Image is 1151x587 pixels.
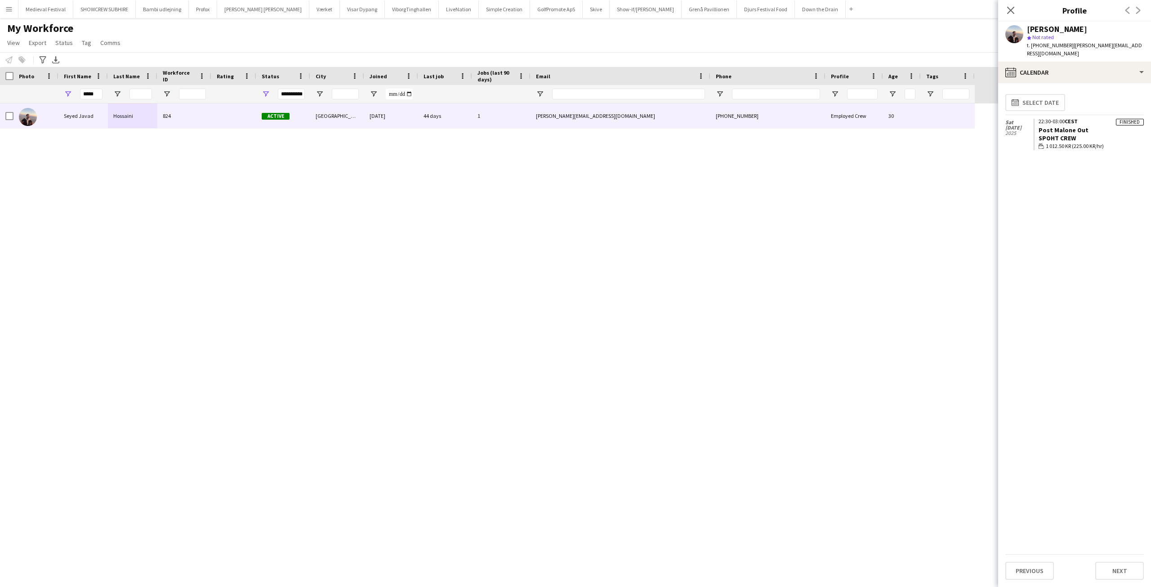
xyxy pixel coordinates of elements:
span: Photo [19,73,34,80]
button: Medieval Festival [18,0,73,18]
input: Workforce ID Filter Input [179,89,206,99]
div: Employed Crew [825,103,883,128]
span: Export [29,39,46,47]
input: Last Name Filter Input [129,89,152,99]
span: Joined [370,73,387,80]
button: Visar Dypang [340,0,385,18]
button: Open Filter Menu [888,90,897,98]
img: Seyed Javad Hossaini [19,108,37,126]
button: LiveNation [439,0,479,18]
div: [DATE] [364,103,418,128]
span: Phone [716,73,732,80]
span: Last Name [113,73,140,80]
span: Tag [82,39,91,47]
span: Profile [831,73,849,80]
input: Tags Filter Input [942,89,969,99]
div: 1 [472,103,531,128]
button: Open Filter Menu [262,90,270,98]
div: [PHONE_NUMBER] [710,103,825,128]
button: GolfPromote ApS [530,0,583,18]
a: Comms [97,37,124,49]
div: [GEOGRAPHIC_DATA] [310,103,364,128]
button: Select date [1005,94,1065,111]
button: Bambi udlejning [136,0,189,18]
span: View [7,39,20,47]
span: Workforce ID [163,69,195,83]
span: City [316,73,326,80]
span: CEST [1065,118,1078,125]
button: Djurs Festival Food [737,0,795,18]
span: Status [55,39,73,47]
div: Spoht Crew [1039,134,1144,142]
span: Tags [926,73,938,80]
span: Email [536,73,550,80]
a: Status [52,37,76,49]
span: My Workforce [7,22,73,35]
button: Show-if/[PERSON_NAME] [610,0,682,18]
button: Open Filter Menu [716,90,724,98]
span: Age [888,73,898,80]
button: Next [1095,562,1144,580]
div: 30 [883,103,921,128]
button: Open Filter Menu [64,90,72,98]
span: Not rated [1032,34,1054,40]
a: Tag [78,37,95,49]
span: | [PERSON_NAME][EMAIL_ADDRESS][DOMAIN_NAME] [1027,42,1142,57]
button: Open Filter Menu [926,90,934,98]
input: Joined Filter Input [386,89,413,99]
button: Simple Creation [479,0,530,18]
input: Profile Filter Input [847,89,878,99]
span: t. [PHONE_NUMBER] [1027,42,1074,49]
button: Open Filter Menu [831,90,839,98]
span: Comms [100,39,120,47]
input: Phone Filter Input [732,89,820,99]
span: Rating [217,73,234,80]
app-action-btn: Advanced filters [37,54,48,65]
button: ViborgTinghallen [385,0,439,18]
div: [PERSON_NAME][EMAIL_ADDRESS][DOMAIN_NAME] [531,103,710,128]
div: Seyed Javad [58,103,108,128]
span: [DATE] [1005,125,1033,130]
button: Open Filter Menu [536,90,544,98]
span: Sat [1005,120,1033,125]
span: 2025 [1005,130,1033,136]
a: View [4,37,23,49]
button: Grenå Pavillionen [682,0,737,18]
button: SHOWCREW SUBHIRE [73,0,136,18]
button: Profox [189,0,217,18]
a: Post Malone Out [1039,126,1089,134]
input: Email Filter Input [552,89,705,99]
span: Last job [424,73,444,80]
div: 44 days [418,103,472,128]
button: [PERSON_NAME] [PERSON_NAME] [217,0,309,18]
button: Previous [1005,562,1054,580]
app-action-btn: Export XLSX [50,54,61,65]
div: Finished [1116,119,1144,125]
a: Export [25,37,50,49]
input: Age Filter Input [905,89,915,99]
span: Jobs (last 90 days) [477,69,514,83]
button: Open Filter Menu [370,90,378,98]
button: Værket [309,0,340,18]
span: 1 012.50 KR (225.00 KR/hr) [1046,142,1104,150]
span: Active [262,113,290,120]
h3: Profile [998,4,1151,16]
input: First Name Filter Input [80,89,103,99]
div: Calendar [998,62,1151,83]
button: Skive [583,0,610,18]
div: 824 [157,103,211,128]
div: [PERSON_NAME] [1027,25,1087,33]
button: Open Filter Menu [316,90,324,98]
button: Open Filter Menu [163,90,171,98]
div: Hossaini [108,103,157,128]
span: First Name [64,73,91,80]
button: Down the Drain [795,0,846,18]
span: Status [262,73,279,80]
div: 22:30-03:00 [1039,119,1144,124]
button: Open Filter Menu [113,90,121,98]
input: City Filter Input [332,89,359,99]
